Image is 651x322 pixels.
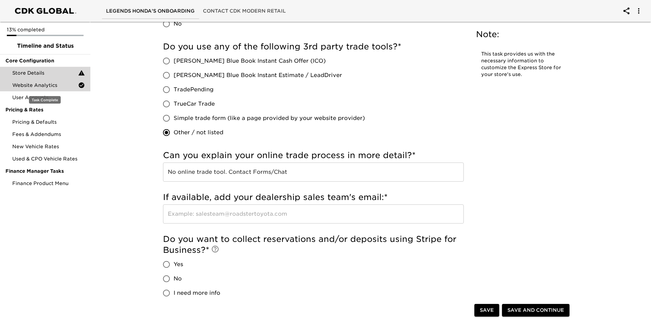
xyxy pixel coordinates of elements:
button: account of current user [618,3,635,19]
h5: Can you explain your online trade process in more detail? [163,150,464,161]
h5: Note: [476,29,568,40]
h5: Do you want to collect reservations and/or deposits using Stripe for Business? [163,234,464,256]
span: Store Details [12,70,78,76]
span: No [174,20,182,28]
span: Finance Manager Tasks [5,168,85,174]
span: TradePending [174,86,213,94]
span: Core Configuration [5,57,85,64]
span: Finance Product Menu [12,180,85,187]
span: Legends Honda's Onboarding [106,7,195,15]
input: Example: salesteam@roadstertoyota.com [163,204,464,224]
span: [PERSON_NAME] Blue Book Instant Cash Offer (ICO) [174,57,326,65]
span: New Vehicle Rates [12,143,85,150]
span: Other / not listed [174,128,223,137]
p: 13% completed [7,26,84,33]
span: Save and Continue [507,306,564,315]
h5: Do you use any of the following 3rd party trade tools? [163,41,464,52]
p: This task provides us with the necessary information to customize the Express Store for your stor... [481,51,563,78]
span: I need more info [174,289,220,297]
span: TrueCar Trade [174,100,215,108]
span: Contact CDK Modern Retail [203,7,286,15]
span: Yes [174,260,183,269]
span: Timeline and Status [5,42,85,50]
span: [PERSON_NAME] Blue Book Instant Estimate / LeadDriver [174,71,342,79]
button: Save and Continue [502,304,569,317]
input: Example: No online trade tool [163,163,464,182]
span: Pricing & Rates [5,106,85,113]
span: No [174,275,182,283]
span: Simple trade form (like a page provided by your website provider) [174,114,365,122]
button: Save [474,304,499,317]
h5: If available, add your dealership sales team's email: [163,192,464,203]
button: account of current user [631,3,647,19]
span: Pricing & Defaults [12,119,85,125]
span: Save [480,306,494,315]
span: Fees & Addendums [12,131,85,138]
span: Website Analytics [12,82,78,89]
span: User Accounts [12,94,85,101]
span: Used & CPO Vehicle Rates [12,155,85,162]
